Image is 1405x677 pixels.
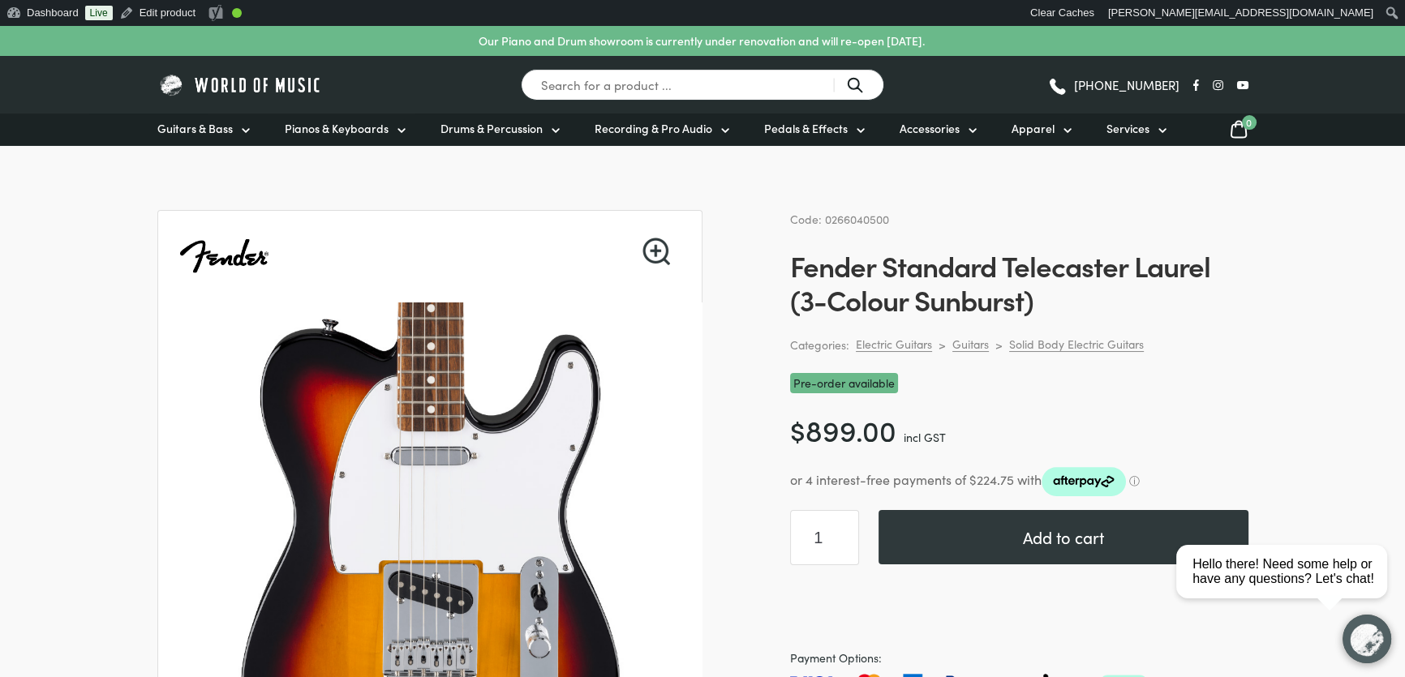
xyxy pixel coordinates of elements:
span: $ [790,409,806,449]
div: > [939,337,946,352]
span: Payment Options: [790,649,1248,667]
a: [PHONE_NUMBER] [1047,73,1179,97]
span: Apparel [1012,120,1055,137]
h1: Fender Standard Telecaster Laurel (3-Colour Sunburst) [790,248,1248,316]
span: Services [1106,120,1149,137]
div: > [995,337,1003,352]
a: Solid Body Electric Guitars [1009,336,1144,352]
span: Pedals & Effects [764,120,848,137]
iframe: Chat with our support team [1170,499,1405,677]
img: World of Music [157,72,324,97]
span: Pianos & Keyboards [285,120,389,137]
p: Our Piano and Drum showroom is currently under renovation and will re-open [DATE]. [479,32,925,49]
input: Search for a product ... [521,69,884,101]
span: Drums & Percussion [440,120,543,137]
span: Guitars & Bass [157,120,233,137]
a: View full-screen image gallery [642,238,670,265]
a: Guitars [952,336,989,352]
img: Fender [178,211,270,303]
span: Code: 0266040500 [790,211,889,227]
span: Categories: [790,336,849,354]
span: Accessories [900,120,960,137]
a: Electric Guitars [856,336,932,352]
span: 0 [1242,115,1257,130]
input: Product quantity [790,510,859,565]
button: Add to cart [879,510,1248,564]
bdi: 899.00 [790,409,896,449]
iframe: PayPal [790,585,1248,629]
span: Pre-order available [790,373,898,393]
span: [PHONE_NUMBER] [1074,79,1179,91]
a: Live [85,6,113,20]
div: Good [232,8,242,18]
span: incl GST [904,429,946,445]
span: Recording & Pro Audio [595,120,712,137]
